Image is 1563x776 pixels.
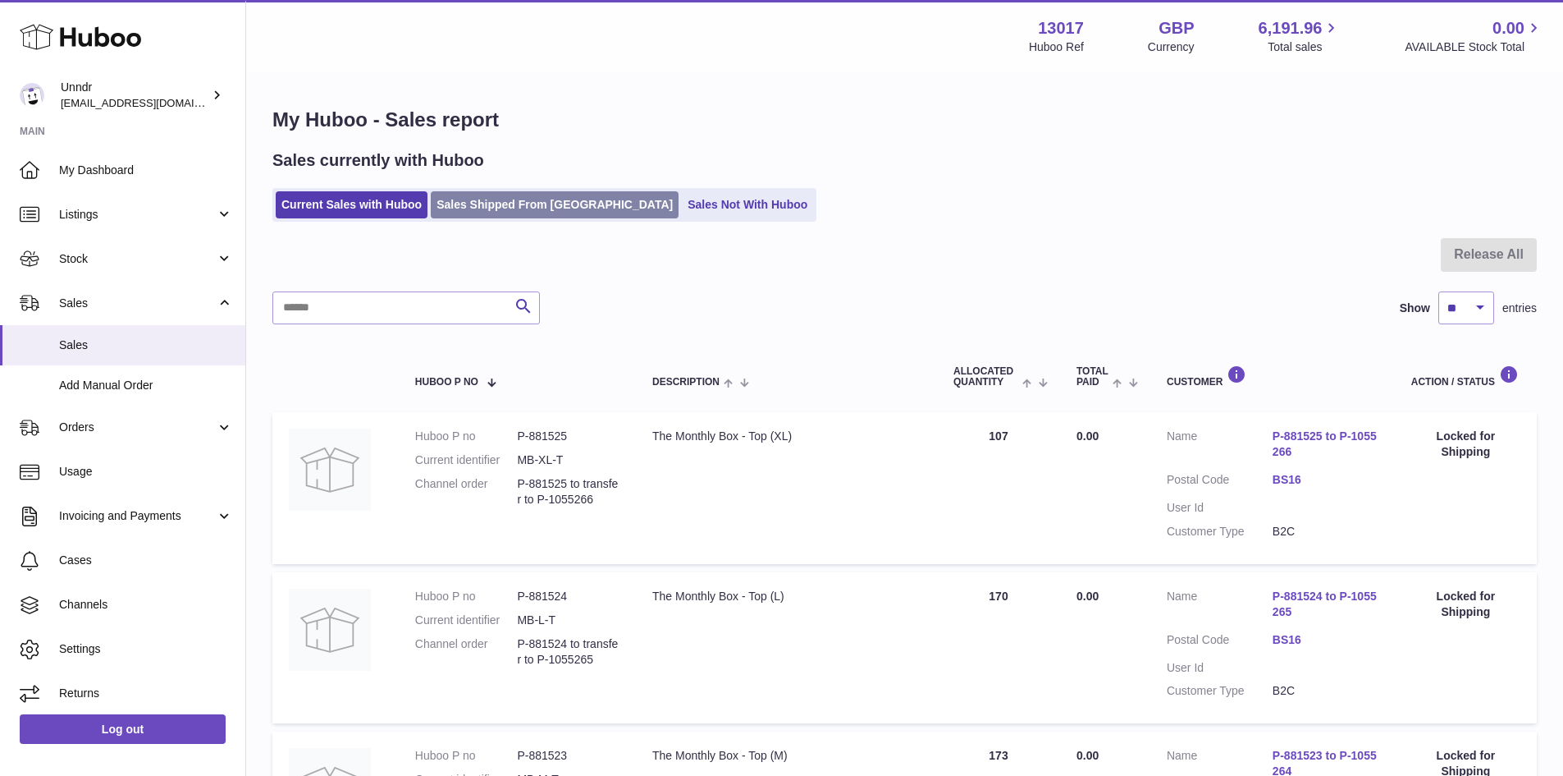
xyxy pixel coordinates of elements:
[517,452,619,468] dd: MB-XL-T
[59,337,233,353] span: Sales
[1148,39,1195,55] div: Currency
[415,748,518,764] dt: Huboo P no
[1405,17,1543,55] a: 0.00 AVAILABLE Stock Total
[1259,17,1341,55] a: 6,191.96 Total sales
[20,714,226,744] a: Log out
[1167,500,1273,516] dt: User Id
[1411,429,1520,460] div: Locked for Shipping
[652,589,921,604] div: The Monthly Box - Top (L)
[1273,472,1378,488] a: BS16
[1273,632,1378,648] a: BS16
[415,613,518,628] dt: Current identifier
[1076,749,1099,762] span: 0.00
[517,636,619,668] dd: P-881524 to transfer to P-1055265
[59,207,216,223] span: Listings
[937,572,1060,723] td: 170
[517,613,619,628] dd: MB-L-T
[1159,17,1194,39] strong: GBP
[1411,365,1520,388] div: Action / Status
[652,429,921,444] div: The Monthly Box - Top (XL)
[272,107,1537,133] h1: My Huboo - Sales report
[415,452,518,468] dt: Current identifier
[59,163,233,178] span: My Dashboard
[1167,429,1273,464] dt: Name
[1167,472,1273,492] dt: Postal Code
[1405,39,1543,55] span: AVAILABLE Stock Total
[937,412,1060,563] td: 107
[1167,365,1378,388] div: Customer
[415,636,518,668] dt: Channel order
[517,748,619,764] dd: P-881523
[59,641,233,657] span: Settings
[1076,366,1108,388] span: Total paid
[59,464,233,480] span: Usage
[415,589,518,604] dt: Huboo P no
[272,149,484,172] h2: Sales currently with Huboo
[1167,683,1273,699] dt: Customer Type
[1076,429,1099,443] span: 0.00
[415,377,478,388] span: Huboo P no
[1502,301,1537,316] span: entries
[289,589,371,671] img: no-photo.jpg
[517,476,619,507] dd: P-881525 to transfer to P-1055266
[59,553,233,568] span: Cases
[415,429,518,444] dt: Huboo P no
[59,378,233,393] span: Add Manual Order
[517,589,619,604] dd: P-881524
[59,420,216,435] span: Orders
[59,686,233,701] span: Returns
[431,191,679,218] a: Sales Shipped From [GEOGRAPHIC_DATA]
[1167,524,1273,540] dt: Customer Type
[1076,590,1099,603] span: 0.00
[652,748,921,764] div: The Monthly Box - Top (M)
[59,251,216,267] span: Stock
[953,366,1018,388] span: ALLOCATED Quantity
[1273,683,1378,699] dd: B2C
[1167,589,1273,624] dt: Name
[517,429,619,444] dd: P-881525
[59,508,216,524] span: Invoicing and Payments
[1411,589,1520,620] div: Locked for Shipping
[1167,632,1273,652] dt: Postal Code
[61,96,241,109] span: [EMAIL_ADDRESS][DOMAIN_NAME]
[59,296,216,311] span: Sales
[59,597,233,613] span: Channels
[1268,39,1341,55] span: Total sales
[20,83,44,108] img: internalAdmin-13017@internal.huboo.com
[1400,301,1430,316] label: Show
[1029,39,1084,55] div: Huboo Ref
[1259,17,1323,39] span: 6,191.96
[1038,17,1084,39] strong: 13017
[1273,524,1378,540] dd: B2C
[415,476,518,507] dt: Channel order
[1273,429,1378,460] a: P-881525 to P-1055266
[289,429,371,511] img: no-photo.jpg
[1167,660,1273,676] dt: User Id
[276,191,427,218] a: Current Sales with Huboo
[652,377,720,388] span: Description
[1273,589,1378,620] a: P-881524 to P-1055265
[61,80,208,111] div: Unndr
[682,191,813,218] a: Sales Not With Huboo
[1492,17,1524,39] span: 0.00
